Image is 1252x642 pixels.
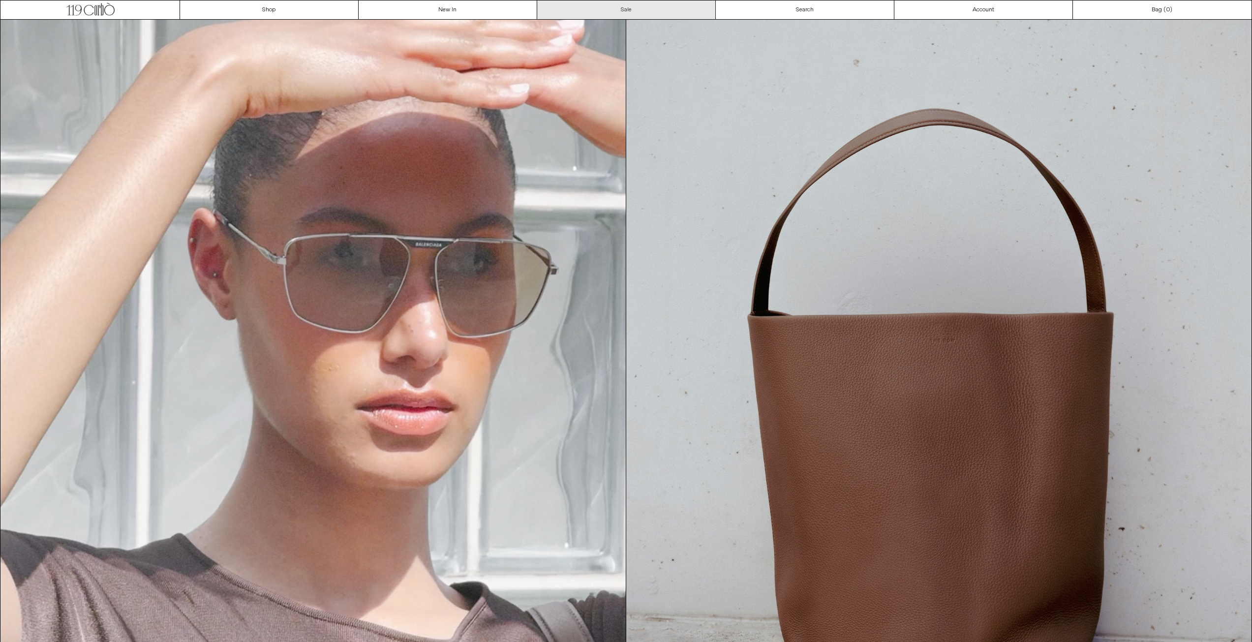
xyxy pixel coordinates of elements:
a: Search [716,0,894,19]
span: ) [1166,5,1172,14]
span: 0 [1166,6,1170,14]
a: Shop [180,0,359,19]
a: Sale [537,0,716,19]
a: Bag () [1073,0,1252,19]
a: New In [359,0,537,19]
a: Account [894,0,1073,19]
